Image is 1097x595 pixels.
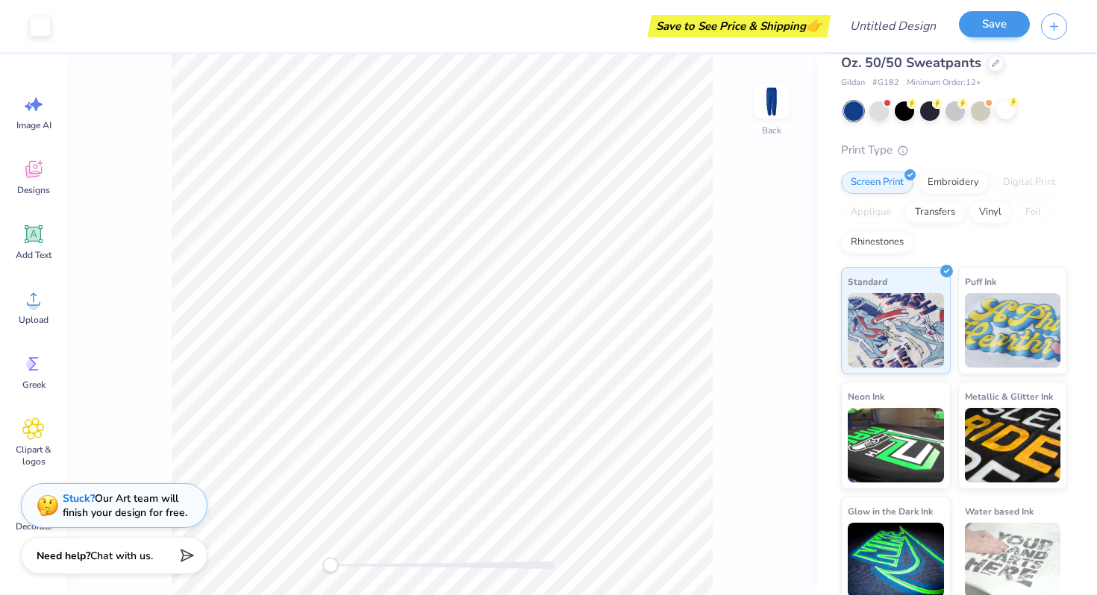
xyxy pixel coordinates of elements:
div: Digital Print [993,171,1066,194]
div: Back [762,124,781,137]
span: Puff Ink [965,274,996,289]
button: Save [959,11,1030,37]
div: Transfers [905,201,965,224]
img: Metallic & Glitter Ink [965,408,1061,482]
span: Neon Ink [848,388,884,404]
img: Back [757,86,787,116]
div: Foil [1016,201,1051,224]
div: Save to See Price & Shipping [651,15,827,37]
img: Neon Ink [848,408,944,482]
div: Rhinestones [841,231,913,254]
span: Clipart & logos [9,444,58,467]
span: Glow in the Dark Ink [848,503,933,519]
span: # G182 [872,77,899,89]
span: Water based Ink [965,503,1034,519]
span: Image AI [16,119,51,131]
div: Vinyl [969,201,1011,224]
div: Screen Print [841,171,913,194]
div: Embroidery [918,171,989,194]
div: Our Art team will finish your design for free. [63,491,187,520]
div: Print Type [841,142,1067,159]
span: Minimum Order: 12 + [907,77,981,89]
span: Standard [848,274,887,289]
strong: Stuck? [63,491,95,506]
span: Designs [17,184,50,196]
span: Metallic & Glitter Ink [965,388,1053,404]
img: Standard [848,293,944,368]
strong: Need help? [37,549,90,563]
span: 👉 [806,16,822,34]
input: Untitled Design [838,11,948,41]
span: Gildan [841,77,865,89]
span: Chat with us. [90,549,153,563]
div: Accessibility label [323,558,338,573]
span: Decorate [16,520,51,532]
span: Greek [22,379,46,391]
div: Applique [841,201,901,224]
span: Add Text [16,249,51,261]
img: Puff Ink [965,293,1061,368]
span: Upload [19,314,49,326]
